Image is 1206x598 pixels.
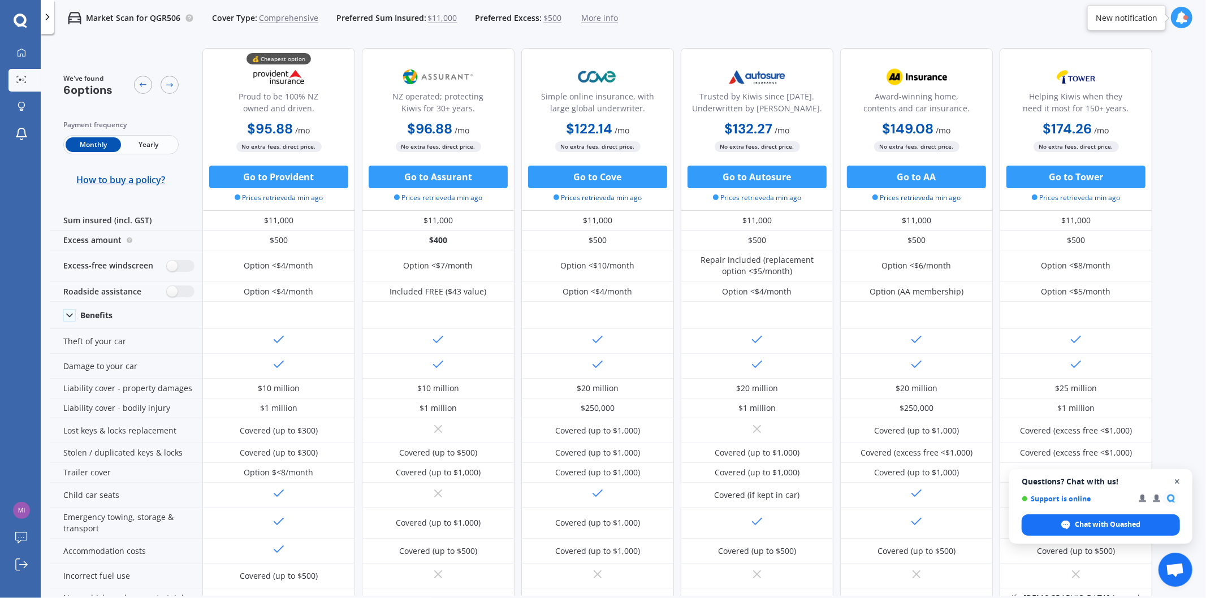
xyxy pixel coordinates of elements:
div: Option <$4/month [723,286,792,297]
div: Covered (up to $1,000) [555,467,640,478]
div: Covered (if kept in car) [715,489,800,501]
div: $10 million [417,383,459,394]
div: Roadside assistance [50,281,202,302]
div: $500 [1000,231,1152,250]
span: No extra fees, direct price. [1034,141,1119,152]
p: Market Scan for QGR506 [86,12,180,24]
div: Option <$5/month [1041,286,1111,297]
b: $132.27 [725,120,773,137]
div: Covered (up to $1,000) [555,517,640,528]
img: Autosure.webp [720,63,794,91]
div: $500 [521,231,674,250]
span: / mo [936,125,951,136]
div: Stolen / duplicated keys & locks [50,443,202,463]
div: New notification [1096,12,1157,24]
div: Open chat [1159,553,1192,587]
div: Covered (up to $1,000) [874,467,959,478]
div: Covered (up to $500) [878,545,956,557]
div: Proud to be 100% NZ owned and driven. [212,90,345,119]
span: Monthly [66,137,121,152]
span: No extra fees, direct price. [396,141,481,152]
div: Sum insured (incl. GST) [50,211,202,231]
div: $11,000 [840,211,993,231]
span: Prices retrieved a min ago [872,193,961,203]
button: Go to AA [847,166,986,188]
img: Cove.webp [560,63,635,91]
div: Included FREE ($43 value) [390,286,487,297]
div: Liability cover - bodily injury [50,398,202,418]
div: $20 million [736,383,778,394]
span: Support is online [1022,495,1131,503]
div: Accommodation costs [50,539,202,564]
div: $400 [362,231,515,250]
div: Covered (up to $300) [240,425,318,436]
span: Cover Type: [212,12,257,24]
span: Prices retrieved a min ago [1032,193,1121,203]
div: Child car seats [50,483,202,508]
div: Option $<8/month [1041,467,1111,478]
div: $20 million [577,383,619,394]
div: Covered (up to $1,000) [715,467,799,478]
span: Chat with Quashed [1075,519,1141,530]
div: Award-winning home, contents and car insurance. [850,90,983,119]
div: $11,000 [681,211,833,231]
div: Trailer cover [50,463,202,483]
span: $500 [543,12,561,24]
span: / mo [615,125,629,136]
span: Questions? Chat with us! [1022,477,1180,486]
div: $250,000 [900,402,933,414]
span: Prices retrieved a min ago [394,193,483,203]
span: Prices retrieved a min ago [235,193,323,203]
b: $174.26 [1043,120,1092,137]
div: $11,000 [521,211,674,231]
img: car.f15378c7a67c060ca3f3.svg [68,11,81,25]
img: Provident.png [241,63,316,91]
div: Excess amount [50,231,202,250]
div: Option <$6/month [882,260,952,271]
div: Helping Kiwis when they need it most for 150+ years. [1009,90,1143,119]
div: Option <$4/month [244,260,314,271]
span: Comprehensive [259,12,318,24]
div: Benefits [80,310,113,320]
div: $1 million [420,402,457,414]
div: Option <$7/month [404,260,473,271]
span: Preferred Excess: [476,12,542,24]
div: Covered (up to $500) [399,545,477,557]
div: Covered (up to $1,000) [396,467,481,478]
span: / mo [296,125,310,136]
span: / mo [455,125,469,136]
div: Covered (up to $500) [240,570,318,582]
span: Preferred Sum Insured: [336,12,426,24]
div: $500 [202,231,355,250]
div: Covered (up to $500) [399,447,477,458]
div: Option <$4/month [563,286,633,297]
div: $1 million [1057,402,1095,414]
b: $95.88 [248,120,293,137]
div: Covered (up to $1,000) [396,517,481,528]
div: Excess-free windscreen [50,250,202,281]
div: Covered (up to $1,000) [555,545,640,557]
span: $11,000 [428,12,457,24]
div: Option (AA membership) [870,286,963,297]
span: No extra fees, direct price. [715,141,800,152]
img: 7cfa3c80529f581fd83a7dc83fdabc30 [13,502,30,519]
button: Go to Provident [209,166,348,188]
div: Covered (up to $300) [240,447,318,458]
span: Close chat [1170,475,1185,489]
div: Option $<8/month [244,467,314,478]
div: Covered (excess free <$1,000) [1020,425,1132,436]
div: $1 million [738,402,776,414]
span: How to buy a policy? [77,174,166,185]
b: $96.88 [407,120,452,137]
div: Liability cover - property damages [50,379,202,398]
span: Prices retrieved a min ago [713,193,802,203]
div: $1 million [260,402,297,414]
button: Go to Tower [1006,166,1146,188]
div: Chat with Quashed [1022,514,1180,536]
img: Assurant.png [401,63,476,91]
div: $25 million [1055,383,1097,394]
div: $11,000 [202,211,355,231]
b: $122.14 [566,120,612,137]
div: $11,000 [1000,211,1152,231]
div: Trusted by Kiwis since [DATE]. Underwritten by [PERSON_NAME]. [690,90,824,119]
